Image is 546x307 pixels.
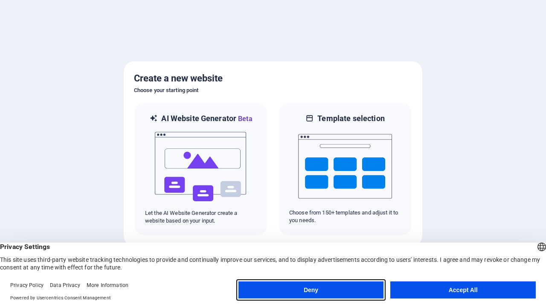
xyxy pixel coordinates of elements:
[134,72,412,85] h5: Create a new website
[317,113,384,124] h6: Template selection
[278,102,412,236] div: Template selectionChoose from 150+ templates and adjust it to you needs.
[134,85,412,96] h6: Choose your starting point
[289,209,401,224] p: Choose from 150+ templates and adjust it to you needs.
[161,113,252,124] h6: AI Website Generator
[134,102,268,236] div: AI Website GeneratorBetaaiLet the AI Website Generator create a website based on your input.
[236,115,253,123] span: Beta
[145,209,257,225] p: Let the AI Website Generator create a website based on your input.
[154,124,248,209] img: ai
